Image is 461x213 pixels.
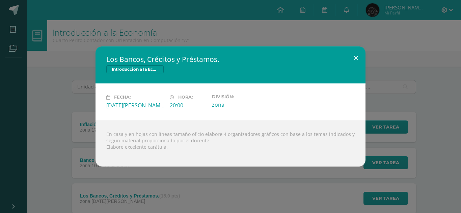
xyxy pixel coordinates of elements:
span: Introducción a la Economía [106,65,164,73]
div: 20:00 [170,102,207,109]
span: Fecha: [114,95,131,100]
div: zona [212,101,270,108]
div: En casa y en hojas con líneas tamaño oficio elabore 4 organizadores gráficos con base a los temas... [96,120,365,167]
button: Close (Esc) [346,46,365,69]
span: Hora: [178,95,193,100]
label: División: [212,94,270,99]
div: [DATE][PERSON_NAME] [106,102,164,109]
h2: Los Bancos, Créditos y Préstamos. [106,55,355,64]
